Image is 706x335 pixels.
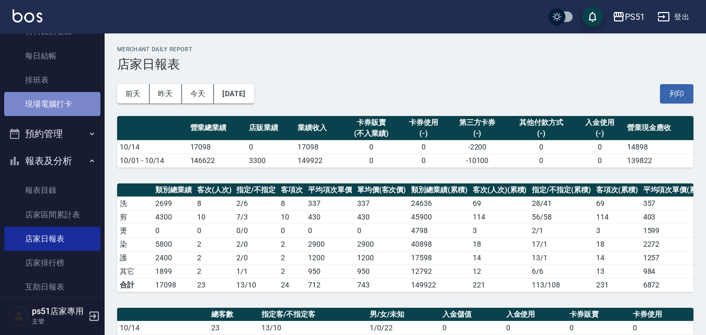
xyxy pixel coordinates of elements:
[117,140,188,154] td: 10/14
[182,84,214,103] button: 今天
[117,57,693,72] h3: 店家日報表
[259,321,367,334] td: 13/10
[355,197,409,210] td: 337
[295,140,344,154] td: 17098
[153,210,195,224] td: 4300
[278,183,305,197] th: 客項次
[624,140,693,154] td: 14898
[117,210,153,224] td: 剪
[4,178,100,202] a: 報表目錄
[448,154,507,167] td: -10100
[195,210,234,224] td: 10
[529,183,594,197] th: 指定/不指定(累積)
[246,140,295,154] td: 0
[630,308,693,321] th: 卡券使用
[408,183,470,197] th: 類別總業績(累積)
[470,264,530,278] td: 12
[4,227,100,251] a: 店家日報表
[195,224,234,237] td: 0
[278,264,305,278] td: 2
[214,84,254,103] button: [DATE]
[153,237,195,251] td: 5800
[408,210,470,224] td: 45900
[153,278,195,292] td: 17098
[470,237,530,251] td: 18
[529,237,594,251] td: 17 / 1
[399,140,448,154] td: 0
[278,278,305,292] td: 24
[117,264,153,278] td: 其它
[355,224,409,237] td: 0
[470,278,530,292] td: 221
[594,278,641,292] td: 231
[440,308,503,321] th: 入金儲值
[576,154,624,167] td: 0
[234,210,278,224] td: 7 / 3
[32,306,85,317] h5: ps51店家專用
[653,7,693,27] button: 登出
[470,197,530,210] td: 69
[4,203,100,227] a: 店家區間累計表
[408,237,470,251] td: 40898
[305,210,355,224] td: 430
[278,237,305,251] td: 2
[408,278,470,292] td: 149922
[195,251,234,264] td: 2
[117,154,188,167] td: 10/01 - 10/14
[117,237,153,251] td: 染
[278,210,305,224] td: 10
[195,197,234,210] td: 8
[504,321,567,334] td: 0
[195,278,234,292] td: 23
[4,120,100,147] button: 預約管理
[305,224,355,237] td: 0
[305,264,355,278] td: 950
[355,278,409,292] td: 743
[8,306,29,327] img: Person
[117,116,693,168] table: a dense table
[582,6,603,27] button: save
[4,147,100,175] button: 報表及分析
[295,116,344,141] th: 業績收入
[608,6,649,28] button: PS51
[448,140,507,154] td: -2200
[153,197,195,210] td: 2699
[594,183,641,197] th: 客項次(累積)
[507,140,576,154] td: 0
[624,154,693,167] td: 139822
[153,264,195,278] td: 1899
[594,197,641,210] td: 69
[305,251,355,264] td: 1200
[4,92,100,116] a: 現場電腦打卡
[408,251,470,264] td: 17598
[188,154,247,167] td: 146622
[278,224,305,237] td: 0
[625,10,645,24] div: PS51
[246,154,295,167] td: 3300
[509,128,573,139] div: (-)
[470,183,530,197] th: 客次(人次)(累積)
[355,237,409,251] td: 2900
[188,116,247,141] th: 營業總業績
[4,44,100,68] a: 每日結帳
[195,237,234,251] td: 2
[529,197,594,210] td: 28 / 41
[234,183,278,197] th: 指定/不指定
[153,224,195,237] td: 0
[408,264,470,278] td: 12792
[346,128,397,139] div: (不入業績)
[153,183,195,197] th: 類別總業績
[195,183,234,197] th: 客次(人次)
[295,154,344,167] td: 149922
[367,321,440,334] td: 1/0/22
[660,84,693,103] button: 列印
[367,308,440,321] th: 男/女/未知
[346,117,397,128] div: 卡券販賣
[117,197,153,210] td: 洗
[408,197,470,210] td: 24636
[13,9,42,22] img: Logo
[234,197,278,210] td: 2 / 6
[355,210,409,224] td: 430
[259,308,367,321] th: 指定客/不指定客
[355,251,409,264] td: 1200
